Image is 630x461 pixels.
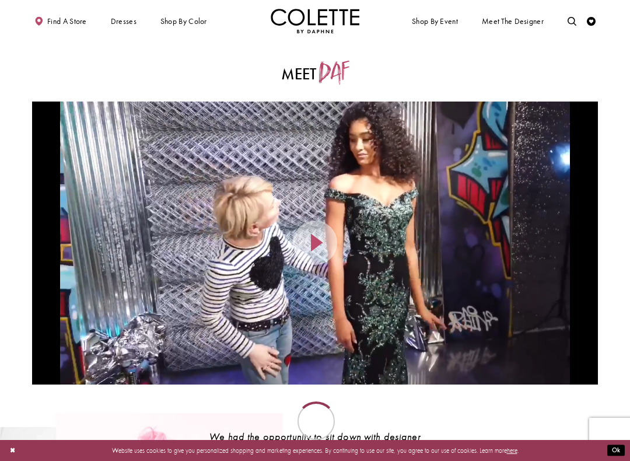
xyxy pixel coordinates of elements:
[158,9,209,33] span: Shop by color
[5,443,20,459] button: Close Dialog
[32,102,598,385] div: Content Video #575cdfe053
[47,17,87,26] span: Find a store
[409,9,460,33] span: Shop By Event
[607,445,625,456] button: Submit Dialog
[412,17,458,26] span: Shop By Event
[108,9,139,33] span: Dresses
[507,446,517,455] a: here
[32,102,598,385] div: Video Player
[160,17,207,26] span: Shop by color
[482,17,544,26] span: Meet the designer
[480,9,546,33] a: Meet the designer
[271,9,359,33] img: Colette by Daphne
[584,9,598,33] a: Check Wishlist
[64,445,566,456] p: Website uses cookies to give you personalized shopping and marketing experiences. By continuing t...
[127,61,503,84] h2: Meet
[271,9,359,33] a: Visit Home Page
[111,17,136,26] span: Dresses
[32,9,89,33] a: Find a store
[318,61,346,83] span: Daf
[565,9,579,33] a: Toggle search
[293,221,337,266] button: Play Video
